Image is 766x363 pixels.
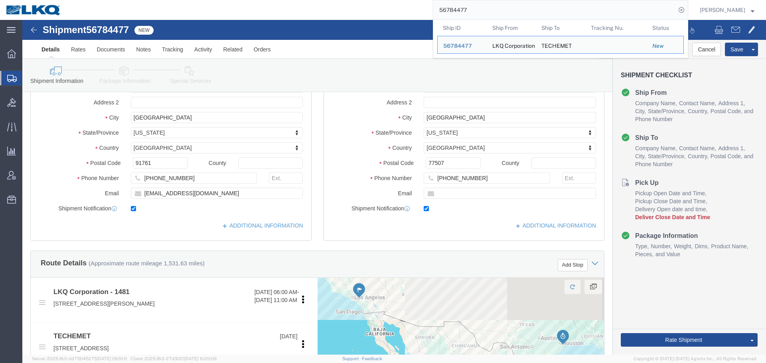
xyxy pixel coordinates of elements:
[647,20,684,36] th: Status
[433,0,676,20] input: Search for shipment number, reference number
[652,42,678,50] div: New
[492,36,531,53] div: LKQ Corporation
[362,356,382,361] a: Feedback
[437,20,688,58] table: Search Results
[22,20,766,355] iframe: FS Legacy Container
[585,20,647,36] th: Tracking Nu.
[184,356,217,361] span: [DATE] 10:20:09
[437,20,487,36] th: Ship ID
[699,5,755,15] button: [PERSON_NAME]
[130,356,217,361] span: Client: 2025.18.0-27d3021
[6,4,61,16] img: logo
[443,42,481,50] div: 56784477
[487,20,536,36] th: Ship From
[32,356,127,361] span: Server: 2025.18.0-dd719145275
[97,356,127,361] span: [DATE] 09:51:11
[536,20,585,36] th: Ship To
[700,6,745,14] span: Rajasheker Reddy
[443,43,472,49] span: 56784477
[342,356,362,361] a: Support
[541,36,572,53] div: TECHEMET
[634,355,756,362] span: Copyright © [DATE]-[DATE] Agistix Inc., All Rights Reserved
